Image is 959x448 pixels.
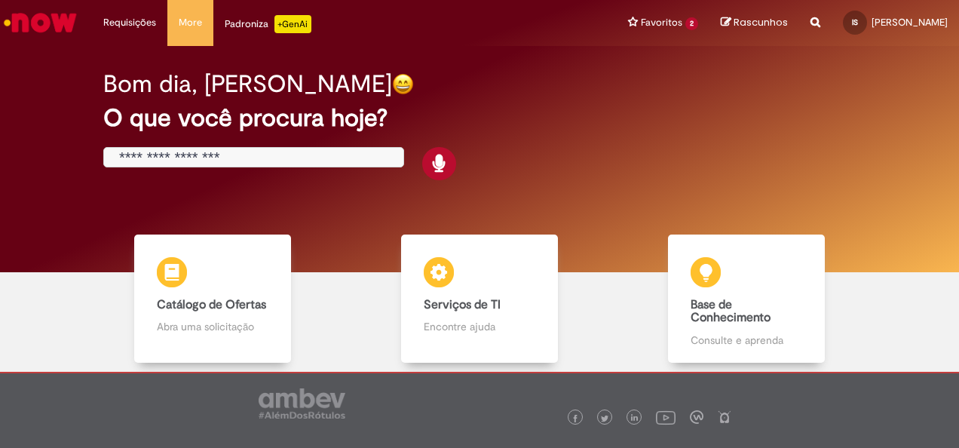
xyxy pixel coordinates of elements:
[571,415,579,422] img: logo_footer_facebook.png
[691,297,771,326] b: Base de Conhecimento
[641,15,682,30] span: Favoritos
[691,333,802,348] p: Consulte e aprenda
[79,235,346,363] a: Catálogo de Ofertas Abra uma solicitação
[157,319,268,334] p: Abra uma solicitação
[690,410,703,424] img: logo_footer_workplace.png
[718,410,731,424] img: logo_footer_naosei.png
[274,15,311,33] p: +GenAi
[424,319,535,334] p: Encontre ajuda
[734,15,788,29] span: Rascunhos
[103,15,156,30] span: Requisições
[631,414,639,423] img: logo_footer_linkedin.png
[103,71,392,97] h2: Bom dia, [PERSON_NAME]
[392,73,414,95] img: happy-face.png
[2,8,79,38] img: ServiceNow
[157,297,266,312] b: Catálogo de Ofertas
[656,407,676,427] img: logo_footer_youtube.png
[225,15,311,33] div: Padroniza
[601,415,608,422] img: logo_footer_twitter.png
[685,17,698,30] span: 2
[346,235,613,363] a: Serviços de TI Encontre ajuda
[852,17,858,27] span: IS
[259,388,345,419] img: logo_footer_ambev_rotulo_gray.png
[872,16,948,29] span: [PERSON_NAME]
[103,105,856,131] h2: O que você procura hoje?
[613,235,880,363] a: Base de Conhecimento Consulte e aprenda
[721,16,788,30] a: Rascunhos
[424,297,501,312] b: Serviços de TI
[179,15,202,30] span: More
